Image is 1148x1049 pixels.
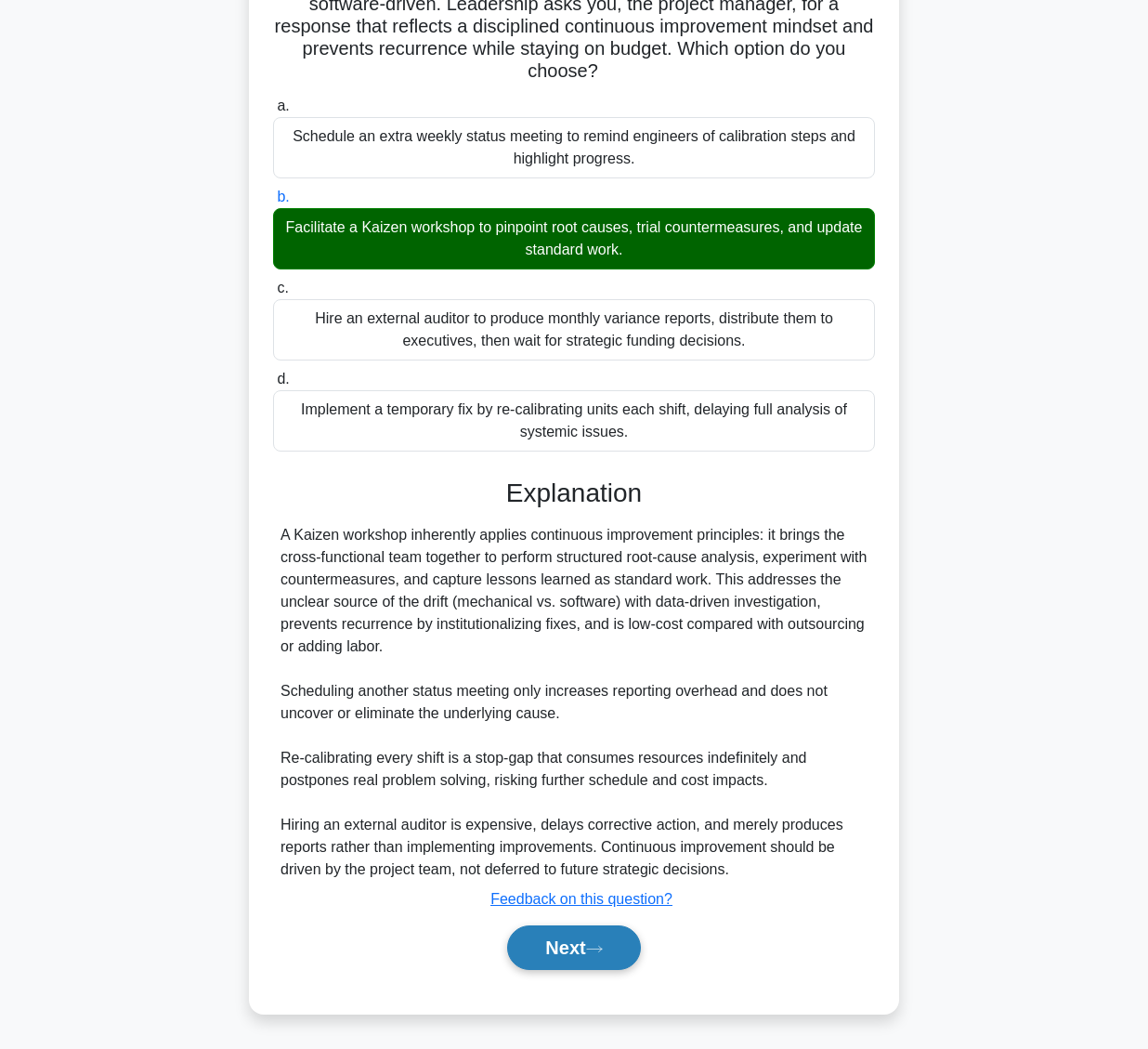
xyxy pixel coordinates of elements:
[507,925,640,970] button: Next
[273,208,875,269] div: Facilitate a Kaizen workshop to pinpoint root causes, trial countermeasures, and update standard ...
[277,280,288,295] span: c.
[277,189,289,204] span: b.
[273,299,875,361] div: Hire an external auditor to produce monthly variance reports, distribute them to executives, then...
[280,524,868,881] div: A Kaizen workshop inherently applies continuous improvement principles: it brings the cross-funct...
[273,117,875,178] div: Schedule an extra weekly status meeting to remind engineers of calibration steps and highlight pr...
[284,478,864,509] h3: Explanation
[273,390,875,452] div: Implement a temporary fix by re-calibrating units each shift, delaying full analysis of systemic ...
[490,891,672,907] a: Feedback on this question?
[277,98,289,113] span: a.
[277,371,289,387] span: d.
